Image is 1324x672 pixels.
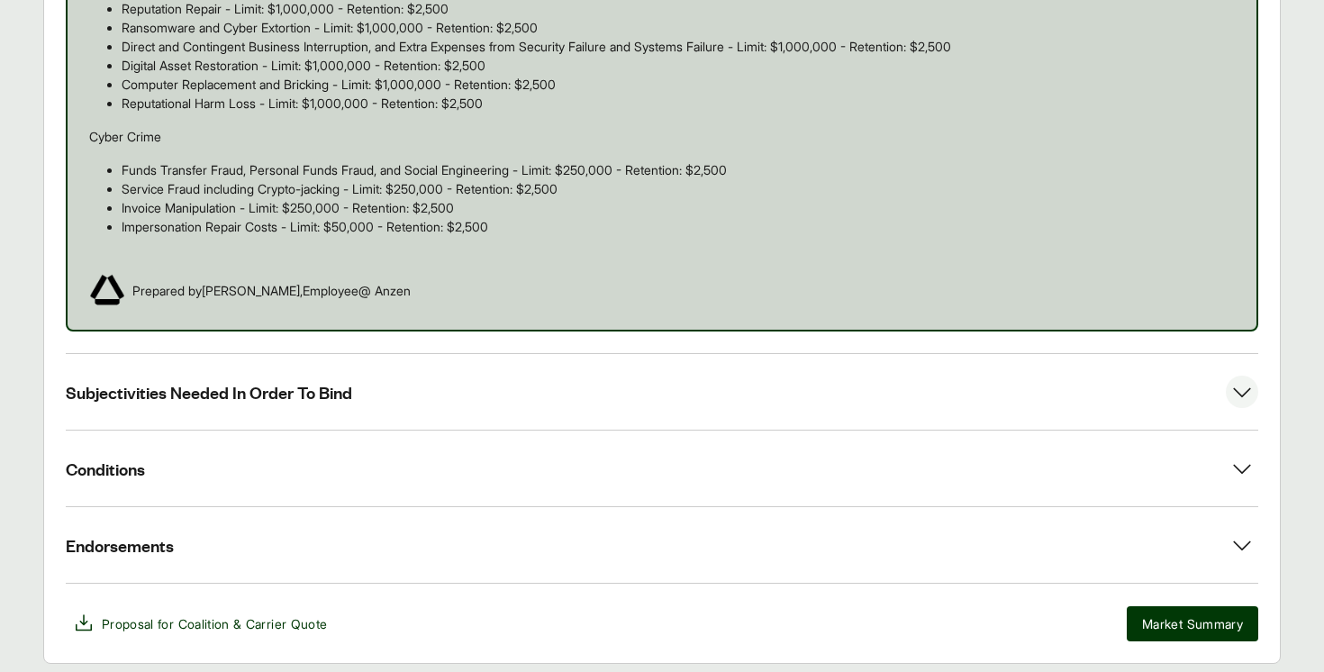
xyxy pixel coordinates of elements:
[178,616,230,631] span: Coalition
[66,354,1258,430] button: Subjectivities Needed In Order To Bind
[132,281,411,300] span: Prepared by [PERSON_NAME] , Employee @ Anzen
[122,37,1235,56] p: Direct and Contingent Business Interruption, and Extra Expenses from Security Failure and Systems...
[122,56,1235,75] p: Digital Asset Restoration - Limit: $1,000,000 - Retention: $2,500
[233,616,327,631] span: & Carrier Quote
[66,507,1258,583] button: Endorsements
[66,431,1258,506] button: Conditions
[122,75,1235,94] p: Computer Replacement and Bricking - Limit: $1,000,000 - Retention: $2,500
[66,605,334,641] button: Proposal for Coalition & Carrier Quote
[102,614,327,633] span: Proposal for
[122,217,1235,236] p: Impersonation Repair Costs - Limit: $50,000 - Retention: $2,500
[122,160,1235,179] p: Funds Transfer Fraud, Personal Funds Fraud, and Social Engineering - Limit: $250,000 - Retention:...
[122,179,1235,198] p: Service Fraud including Crypto-jacking - Limit: $250,000 - Retention: $2,500
[66,534,174,557] span: Endorsements
[122,18,1235,37] p: Ransomware and Cyber Extortion - Limit: $1,000,000 - Retention: $2,500
[1127,606,1258,641] button: Market Summary
[66,458,145,480] span: Conditions
[122,198,1235,217] p: Invoice Manipulation - Limit: $250,000 - Retention: $2,500
[66,381,352,404] span: Subjectivities Needed In Order To Bind
[89,127,1235,146] p: Cyber Crime
[1142,614,1243,633] span: Market Summary
[122,94,1235,113] p: Reputational Harm Loss - Limit: $1,000,000 - Retention: $2,500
